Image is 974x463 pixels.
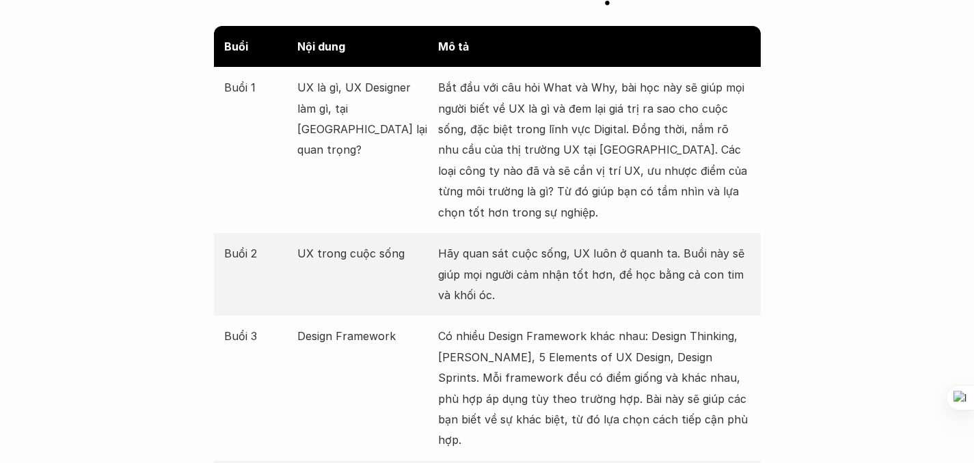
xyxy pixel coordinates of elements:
[297,243,431,264] p: UX trong cuộc sống
[297,40,345,53] strong: Nội dung
[224,40,248,53] strong: Buổi
[297,77,431,160] p: UX là gì, UX Designer làm gì, tại [GEOGRAPHIC_DATA] lại quan trọng?
[438,40,469,53] strong: Mô tả
[224,77,291,98] p: Buổi 1
[438,77,750,223] p: Bắt đầu với câu hỏi What và Why, bài học này sẽ giúp mọi người biết về UX là gì và đem lại giá tr...
[224,326,291,346] p: Buổi 3
[224,243,291,264] p: Buổi 2
[297,326,431,346] p: Design Framework
[438,243,750,305] p: Hãy quan sát cuộc sống, UX luôn ở quanh ta. Buổi này sẽ giúp mọi người cảm nhận tốt hơn, để học b...
[438,326,750,450] p: Có nhiều Design Framework khác nhau: Design Thinking, [PERSON_NAME], 5 Elements of UX Design, Des...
